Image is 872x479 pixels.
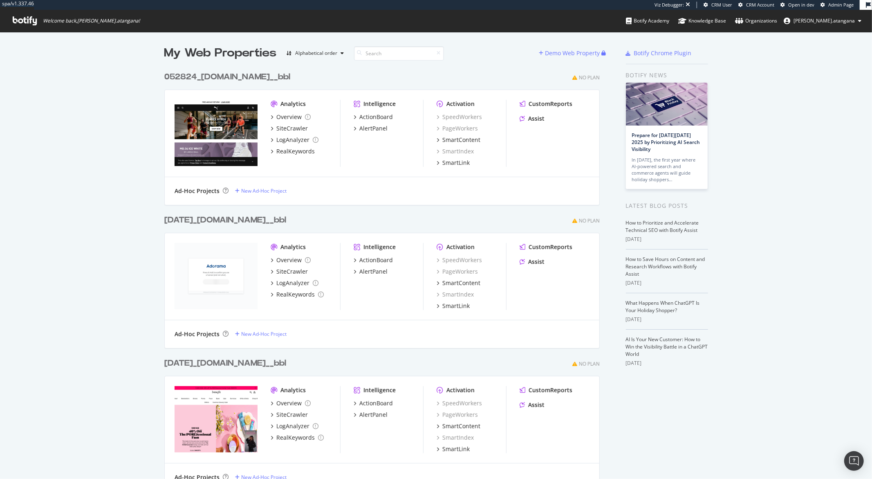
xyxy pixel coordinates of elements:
[271,434,324,442] a: RealKeywords
[354,268,388,276] a: AlertPanel
[164,214,286,226] div: [DATE]_[DOMAIN_NAME]__bbl
[520,100,572,108] a: CustomReports
[276,147,315,155] div: RealKeywords
[788,2,814,8] span: Open in dev
[437,279,480,287] a: SmartContent
[545,49,600,57] div: Demo Web Property
[271,147,315,155] a: RealKeywords
[780,2,814,8] a: Open in dev
[529,100,572,108] div: CustomReports
[520,386,572,394] a: CustomReports
[626,336,708,358] a: AI Is Your New Customer: How to Win the Visibility Battle in a ChatGPT World
[520,401,545,409] a: Assist
[626,49,692,57] a: Botify Chrome Plugin
[626,236,708,243] div: [DATE]
[520,243,572,251] a: CustomReports
[626,83,708,126] img: Prepare for Black Friday 2025 by Prioritizing AI Search Visibility
[276,136,309,144] div: LogAnalyzer
[626,360,708,367] div: [DATE]
[296,51,338,56] div: Alphabetical order
[271,113,311,121] a: Overview
[175,100,258,166] img: 052824_www.puma.com__bbl
[442,302,470,310] div: SmartLink
[678,17,726,25] div: Knowledge Base
[276,124,308,133] div: SiteCrawler
[437,268,478,276] a: PageWorkers
[271,256,311,264] a: Overview
[437,445,470,453] a: SmartLink
[175,187,220,195] div: Ad-Hoc Projects
[579,360,600,367] div: No Plan
[359,399,393,407] div: ActionBoard
[528,401,545,409] div: Assist
[175,330,220,338] div: Ad-Hoc Projects
[442,159,470,167] div: SmartLink
[626,279,708,287] div: [DATE]
[794,17,855,24] span: renaud.atangana
[539,47,602,60] button: Demo Web Property
[528,258,545,266] div: Assist
[241,331,287,337] div: New Ad-Hoc Project
[354,113,393,121] a: ActionBoard
[276,399,302,407] div: Overview
[437,113,482,121] div: SpeedWorkers
[520,258,545,266] a: Assist
[844,451,864,471] div: Open Intercom Messenger
[271,422,318,430] a: LogAnalyzer
[820,2,854,8] a: Admin Page
[359,113,393,121] div: ActionBoard
[529,386,572,394] div: CustomReports
[359,268,388,276] div: AlertPanel
[437,256,482,264] a: SpeedWorkers
[271,411,308,419] a: SiteCrawler
[363,243,396,251] div: Intelligence
[437,399,482,407] div: SpeedWorkers
[354,399,393,407] a: ActionBoard
[276,268,308,276] div: SiteCrawler
[271,399,311,407] a: Overview
[437,290,474,299] div: SmartIndex
[437,411,478,419] div: PageWorkers
[280,243,306,251] div: Analytics
[271,279,318,287] a: LogAnalyzer
[579,74,600,81] div: No Plan
[235,331,287,337] a: New Ad-Hoc Project
[276,290,315,299] div: RealKeywords
[280,100,306,108] div: Analytics
[529,243,572,251] div: CustomReports
[634,49,692,57] div: Botify Chrome Plugin
[655,2,684,8] div: Viz Debugger:
[437,434,474,442] a: SmartIndex
[442,279,480,287] div: SmartContent
[746,2,774,8] span: CRM Account
[711,2,732,8] span: CRM User
[528,115,545,123] div: Assist
[271,136,318,144] a: LogAnalyzer
[626,299,700,314] a: What Happens When ChatGPT Is Your Holiday Shopper?
[354,124,388,133] a: AlertPanel
[446,100,475,108] div: Activation
[283,47,347,60] button: Alphabetical order
[363,386,396,394] div: Intelligence
[437,147,474,155] a: SmartIndex
[437,136,480,144] a: SmartContent
[579,217,600,224] div: No Plan
[626,10,669,32] a: Botify Academy
[175,386,258,452] img: 10june24_www.benefitcosmetics.com__bbl
[280,386,306,394] div: Analytics
[241,187,287,194] div: New Ad-Hoc Project
[164,358,286,369] div: [DATE]_[DOMAIN_NAME]__bbl
[437,302,470,310] a: SmartLink
[363,100,396,108] div: Intelligence
[446,243,475,251] div: Activation
[539,49,602,56] a: Demo Web Property
[626,17,669,25] div: Botify Academy
[437,124,478,133] a: PageWorkers
[164,71,290,83] div: 052824_[DOMAIN_NAME]__bbl
[276,113,302,121] div: Overview
[632,157,702,183] div: In [DATE], the first year where AI-powered search and commerce agents will guide holiday shoppers…
[520,115,545,123] a: Assist
[359,124,388,133] div: AlertPanel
